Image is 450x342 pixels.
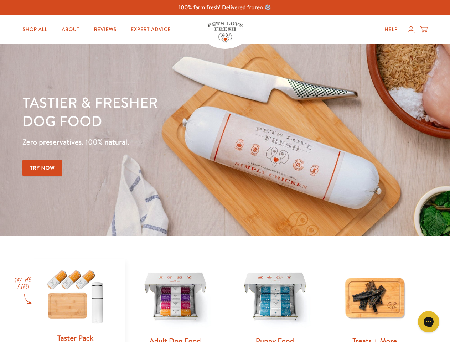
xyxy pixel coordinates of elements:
[207,22,243,43] img: Pets Love Fresh
[414,309,443,335] iframe: Gorgias live chat messenger
[125,22,176,37] a: Expert Advice
[88,22,122,37] a: Reviews
[56,22,85,37] a: About
[22,160,62,176] a: Try Now
[379,22,403,37] a: Help
[22,136,293,149] p: Zero preservatives. 100% natural.
[17,22,53,37] a: Shop All
[22,93,293,130] h1: Tastier & fresher dog food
